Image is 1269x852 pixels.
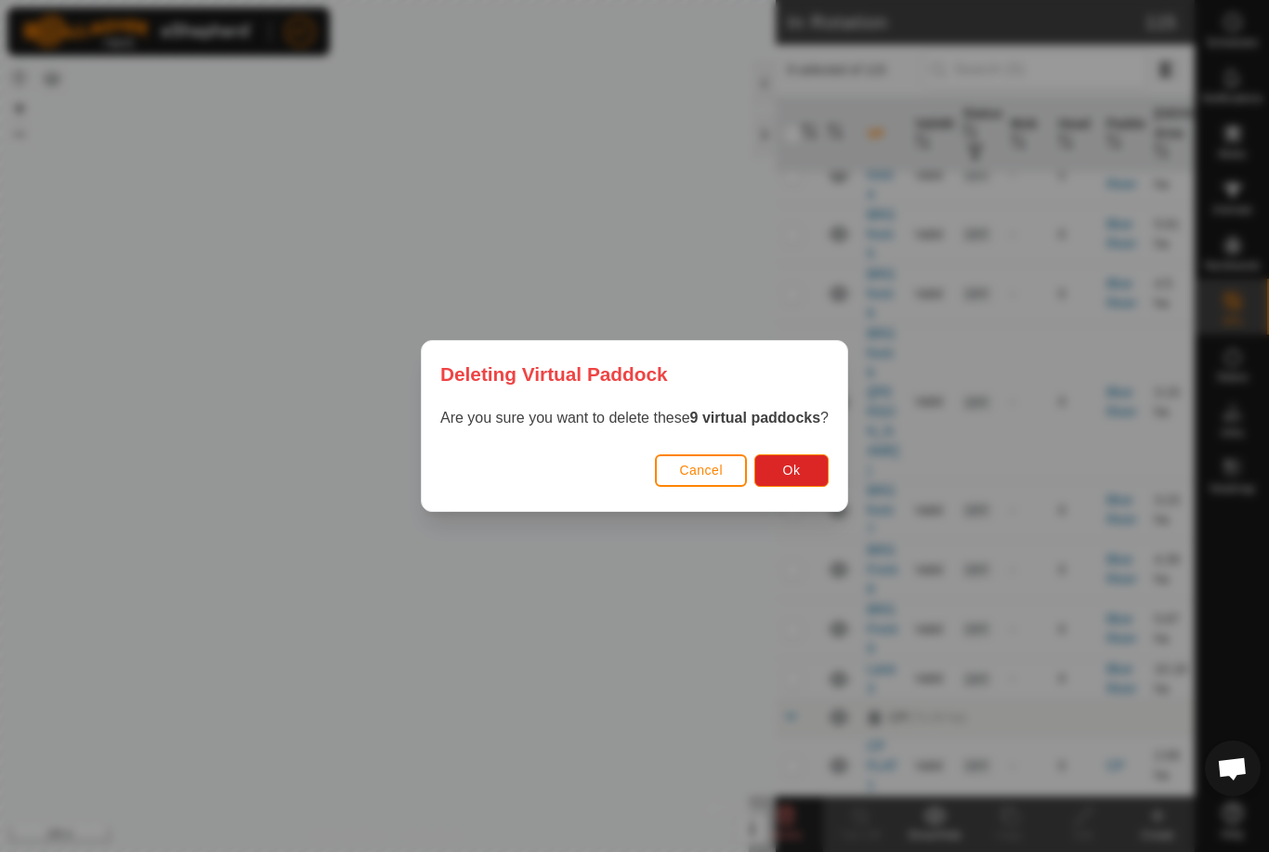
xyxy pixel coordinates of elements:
span: Ok [783,463,801,478]
span: Cancel [679,463,723,478]
span: Deleting Virtual Paddock [440,360,668,388]
strong: 9 virtual paddocks [690,410,821,426]
div: Open chat [1205,741,1261,796]
button: Ok [754,454,829,487]
span: Are you sure you want to delete these ? [440,410,829,426]
button: Cancel [655,454,747,487]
